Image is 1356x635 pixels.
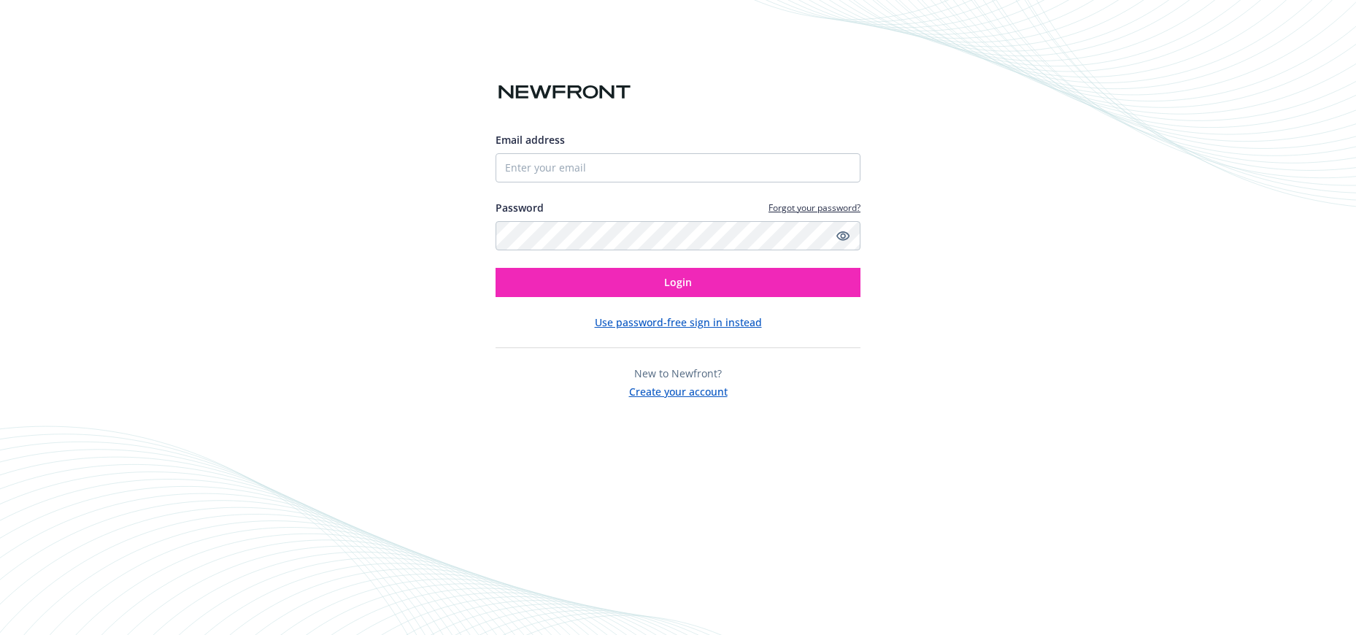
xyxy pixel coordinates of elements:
a: Show password [834,227,852,245]
a: Forgot your password? [768,201,860,214]
input: Enter your email [496,153,860,182]
span: New to Newfront? [634,366,722,380]
img: Newfront logo [496,80,633,105]
button: Login [496,268,860,297]
label: Password [496,200,544,215]
span: Login [664,275,692,289]
span: Email address [496,133,565,147]
button: Use password-free sign in instead [595,315,762,330]
button: Create your account [629,381,728,399]
input: Enter your password [496,221,860,250]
